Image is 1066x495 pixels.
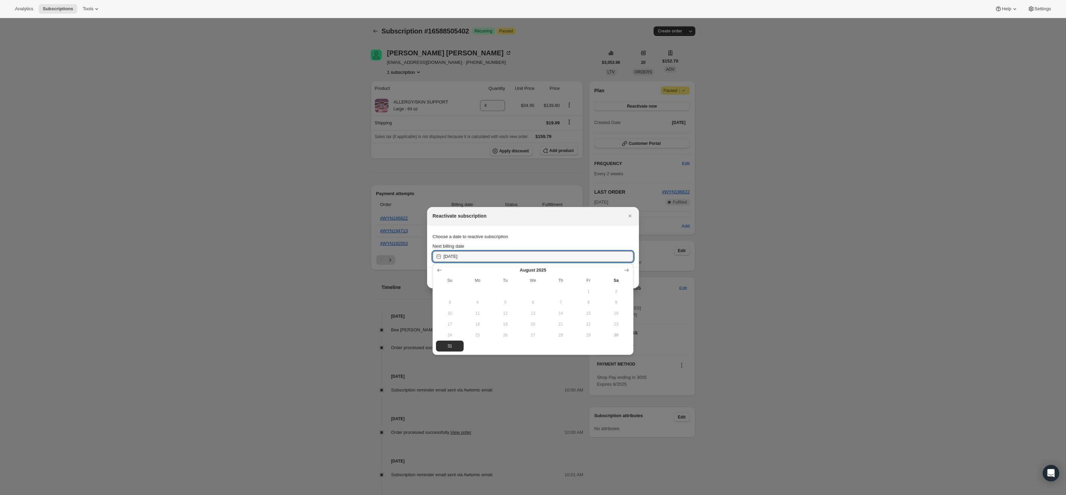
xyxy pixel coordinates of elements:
[491,297,519,308] button: Tuesday August 5 2025
[466,300,489,305] span: 4
[439,321,461,327] span: 17
[575,319,602,330] button: Friday August 22 2025
[577,278,600,283] span: Fr
[464,275,491,286] th: Monday
[602,275,630,286] th: Saturday
[436,319,464,330] button: Sunday August 17 2025
[577,289,600,294] span: 1
[11,4,37,14] button: Analytics
[491,275,519,286] th: Tuesday
[464,330,491,341] button: Monday August 25 2025
[464,308,491,319] button: Monday August 11 2025
[577,311,600,316] span: 15
[1043,465,1059,481] div: Open Intercom Messenger
[491,330,519,341] button: Tuesday August 26 2025
[494,278,516,283] span: Tu
[519,319,547,330] button: Wednesday August 20 2025
[575,297,602,308] button: Friday August 8 2025
[522,300,544,305] span: 6
[436,275,464,286] th: Sunday
[577,300,600,305] span: 8
[602,319,630,330] button: Saturday August 23 2025
[519,275,547,286] th: Wednesday
[550,311,572,316] span: 14
[575,330,602,341] button: Friday August 29 2025
[602,330,630,341] button: Today Saturday August 30 2025
[547,308,575,319] button: Thursday August 14 2025
[43,6,73,12] span: Subscriptions
[605,321,627,327] span: 23
[605,332,627,338] span: 30
[466,332,489,338] span: 25
[519,308,547,319] button: Wednesday August 13 2025
[494,300,516,305] span: 5
[83,6,93,12] span: Tools
[605,278,627,283] span: Sa
[15,6,33,12] span: Analytics
[625,211,635,221] button: Close
[602,297,630,308] button: Saturday August 9 2025
[577,332,600,338] span: 29
[547,275,575,286] th: Thursday
[605,289,627,294] span: 2
[79,4,104,14] button: Tools
[439,343,461,349] span: 31
[575,275,602,286] th: Friday
[464,297,491,308] button: Monday August 4 2025
[550,300,572,305] span: 7
[494,321,516,327] span: 19
[519,297,547,308] button: Wednesday August 6 2025
[547,330,575,341] button: Thursday August 28 2025
[522,311,544,316] span: 13
[1024,4,1055,14] button: Settings
[494,311,516,316] span: 12
[550,332,572,338] span: 28
[494,332,516,338] span: 26
[436,297,464,308] button: Sunday August 3 2025
[439,311,461,316] span: 10
[991,4,1022,14] button: Help
[433,212,487,219] h2: Reactivate subscription
[550,321,572,327] span: 21
[522,321,544,327] span: 20
[433,231,633,243] div: Choose a date to reactive subscription
[491,319,519,330] button: Tuesday August 19 2025
[602,308,630,319] button: Saturday August 16 2025
[435,265,444,275] button: Show previous month, July 2025
[547,319,575,330] button: Thursday August 21 2025
[547,297,575,308] button: Thursday August 7 2025
[436,308,464,319] button: Sunday August 10 2025
[439,300,461,305] span: 3
[466,321,489,327] span: 18
[575,308,602,319] button: Friday August 15 2025
[1035,6,1051,12] span: Settings
[491,308,519,319] button: Tuesday August 12 2025
[466,278,489,283] span: Mo
[519,330,547,341] button: Wednesday August 27 2025
[522,278,544,283] span: We
[577,321,600,327] span: 22
[439,332,461,338] span: 24
[605,311,627,316] span: 16
[605,300,627,305] span: 9
[433,244,464,249] span: Next billing date
[466,311,489,316] span: 11
[622,265,631,275] button: Show next month, September 2025
[550,278,572,283] span: Th
[464,319,491,330] button: Monday August 18 2025
[1002,6,1011,12] span: Help
[602,286,630,297] button: Saturday August 2 2025
[439,278,461,283] span: Su
[436,330,464,341] button: Sunday August 24 2025
[575,286,602,297] button: Friday August 1 2025
[522,332,544,338] span: 27
[436,341,464,352] button: Sunday August 31 2025
[39,4,77,14] button: Subscriptions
